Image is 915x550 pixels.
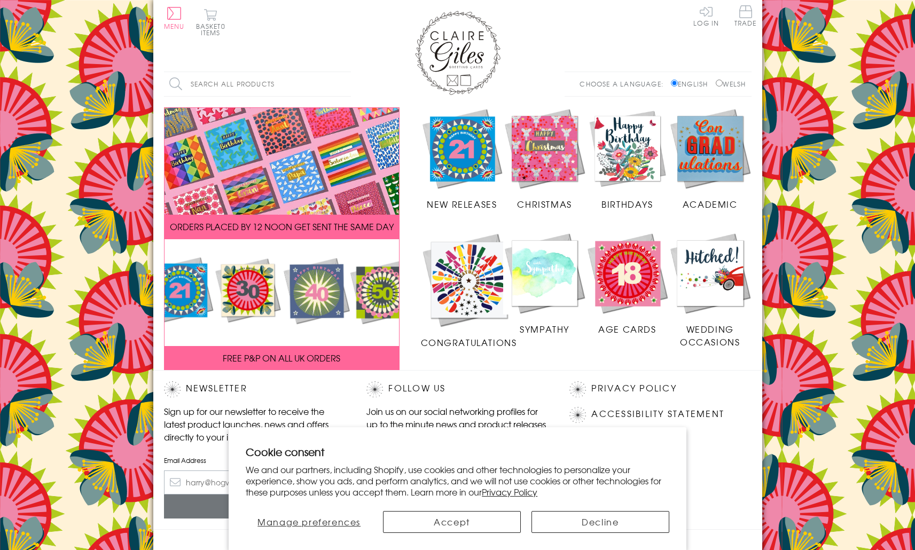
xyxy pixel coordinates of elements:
a: Congratulations [421,232,517,349]
label: Email Address [164,455,346,465]
img: Claire Giles Greetings Cards [415,11,500,95]
button: Decline [531,511,669,533]
button: Menu [164,7,185,29]
button: Accept [383,511,521,533]
span: FREE P&P ON ALL UK ORDERS [223,351,340,364]
span: Wedding Occasions [680,323,740,348]
a: Academic [669,107,752,211]
button: Manage preferences [246,511,372,533]
span: Birthdays [601,198,653,210]
input: Welsh [716,80,723,87]
a: Birthdays [586,107,669,211]
span: Age Cards [598,323,656,335]
span: Manage preferences [257,515,361,528]
input: English [671,80,678,87]
p: We and our partners, including Shopify, use cookies and other technologies to personalize your ex... [246,464,669,497]
span: Congratulations [421,336,517,349]
span: Menu [164,21,185,31]
span: 0 items [201,21,225,37]
p: Sign up for our newsletter to receive the latest product launches, news and offers directly to yo... [164,405,346,443]
a: Age Cards [586,232,669,335]
input: Subscribe [164,494,346,518]
a: New Releases [421,107,504,211]
span: New Releases [427,198,497,210]
a: Wedding Occasions [669,232,752,348]
p: Choose a language: [580,79,669,89]
a: Privacy Policy [591,381,676,396]
label: Welsh [716,79,746,89]
h2: Follow Us [366,381,548,397]
span: ORDERS PLACED BY 12 NOON GET SENT THE SAME DAY [170,220,394,233]
p: Join us on our social networking profiles for up to the minute news and product releases the mome... [366,405,548,443]
a: Trade [734,5,757,28]
span: Academic [683,198,738,210]
a: Christmas [503,107,586,211]
h2: Newsletter [164,381,346,397]
span: Sympathy [520,323,569,335]
input: harry@hogwarts.edu [164,470,346,494]
a: Accessibility Statement [591,407,724,421]
span: Trade [734,5,757,26]
input: Search all products [164,72,351,96]
label: English [671,79,713,89]
h2: Cookie consent [246,444,669,459]
a: Privacy Policy [482,485,537,498]
input: Search [340,72,351,96]
button: Basket0 items [196,9,225,36]
a: Log In [693,5,719,26]
span: Christmas [517,198,572,210]
a: Sympathy [503,232,586,335]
